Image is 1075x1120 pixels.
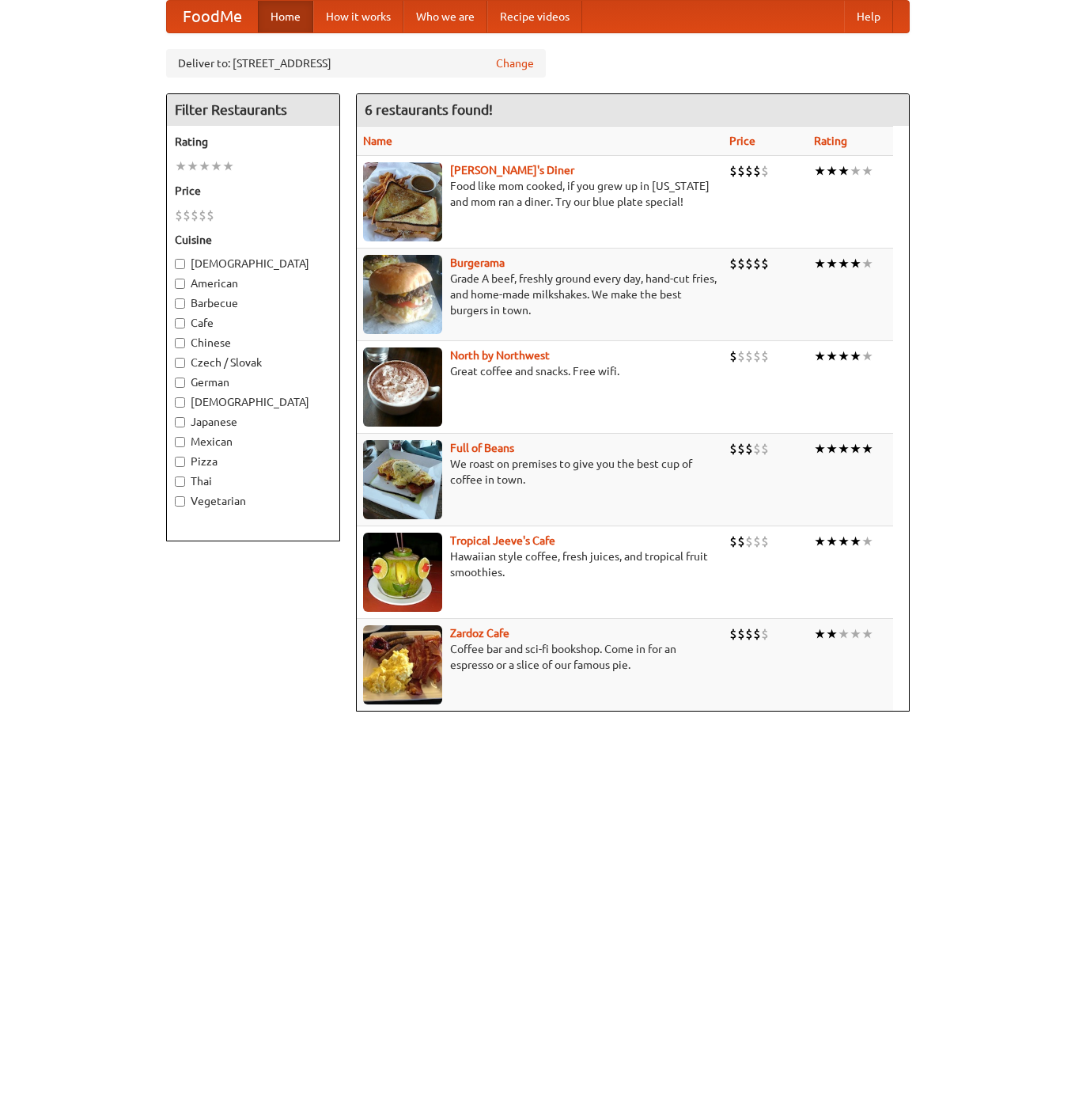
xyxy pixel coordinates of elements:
[729,533,737,550] li: $
[175,378,185,388] input: German
[737,347,745,365] li: $
[729,135,755,147] a: Price
[199,207,206,224] li: $
[826,347,838,365] li: ★
[175,158,187,175] li: ★
[450,534,555,547] a: Tropical Jeeve's Cafe
[745,162,753,180] li: $
[826,255,838,272] li: ★
[175,374,331,390] label: German
[737,625,745,643] li: $
[175,397,185,408] input: [DEMOGRAPHIC_DATA]
[861,162,873,180] li: ★
[814,533,826,550] li: ★
[175,454,331,469] label: Pizza
[363,178,717,210] p: Food like mom cooked, if you grew up in [US_STATE] and mom ran a diner. Try our blue plate special!
[363,363,717,379] p: Great coffee and snacks. Free wifi.
[729,162,737,180] li: $
[745,625,753,643] li: $
[175,437,185,447] input: Mexican
[861,625,873,643] li: ★
[838,255,850,272] li: ★
[167,94,339,126] h4: Filter Restaurants
[814,162,826,180] li: ★
[210,158,222,175] li: ★
[206,207,214,224] li: $
[450,349,550,362] a: North by Northwest
[175,457,185,467] input: Pizza
[861,347,873,365] li: ★
[838,533,850,550] li: ★
[175,279,185,289] input: American
[753,625,761,643] li: $
[175,394,331,410] label: [DEMOGRAPHIC_DATA]
[729,255,737,272] li: $
[363,549,717,580] p: Hawaiian style coffee, fresh juices, and tropical fruit smoothies.
[175,473,331,489] label: Thai
[826,533,838,550] li: ★
[363,641,717,673] p: Coffee bar and sci-fi bookshop. Come in for an espresso or a slice of our famous pie.
[761,255,769,272] li: $
[487,1,582,32] a: Recipe videos
[450,256,505,269] b: Burgerama
[737,440,745,457] li: $
[737,162,745,180] li: $
[450,442,514,454] b: Full of Beans
[753,533,761,550] li: $
[175,259,185,269] input: [DEMOGRAPHIC_DATA]
[191,207,199,224] li: $
[814,625,826,643] li: ★
[850,440,861,457] li: ★
[313,1,403,32] a: How it works
[826,162,838,180] li: ★
[814,135,847,147] a: Rating
[363,162,442,241] img: sallys.jpg
[761,347,769,365] li: $
[861,440,873,457] li: ★
[166,49,546,78] div: Deliver to: [STREET_ADDRESS]
[753,255,761,272] li: $
[363,533,442,612] img: jeeves.jpg
[729,625,737,643] li: $
[814,347,826,365] li: ★
[175,275,331,291] label: American
[826,440,838,457] li: ★
[175,134,331,150] h5: Rating
[861,533,873,550] li: ★
[175,476,185,487] input: Thai
[175,335,331,351] label: Chinese
[729,440,737,457] li: $
[365,102,493,117] ng-pluralize: 6 restaurants found!
[850,347,861,365] li: ★
[861,255,873,272] li: ★
[753,162,761,180] li: $
[850,533,861,550] li: ★
[737,255,745,272] li: $
[844,1,893,32] a: Help
[745,255,753,272] li: $
[450,164,574,177] a: [PERSON_NAME]'s Diner
[363,271,717,318] p: Grade A beef, freshly ground every day, hand-cut fries, and home-made milkshakes. We make the bes...
[814,440,826,457] li: ★
[363,456,717,488] p: We roast on premises to give you the best cup of coffee in town.
[258,1,313,32] a: Home
[175,318,185,328] input: Cafe
[729,347,737,365] li: $
[175,298,185,309] input: Barbecue
[838,625,850,643] li: ★
[175,414,331,430] label: Japanese
[496,55,534,71] a: Change
[175,183,331,199] h5: Price
[222,158,234,175] li: ★
[761,625,769,643] li: $
[175,417,185,427] input: Japanese
[167,1,258,32] a: FoodMe
[363,440,442,519] img: beans.jpg
[403,1,487,32] a: Who we are
[175,358,185,368] input: Czech / Slovak
[838,440,850,457] li: ★
[175,295,331,311] label: Barbecue
[838,162,850,180] li: ★
[745,347,753,365] li: $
